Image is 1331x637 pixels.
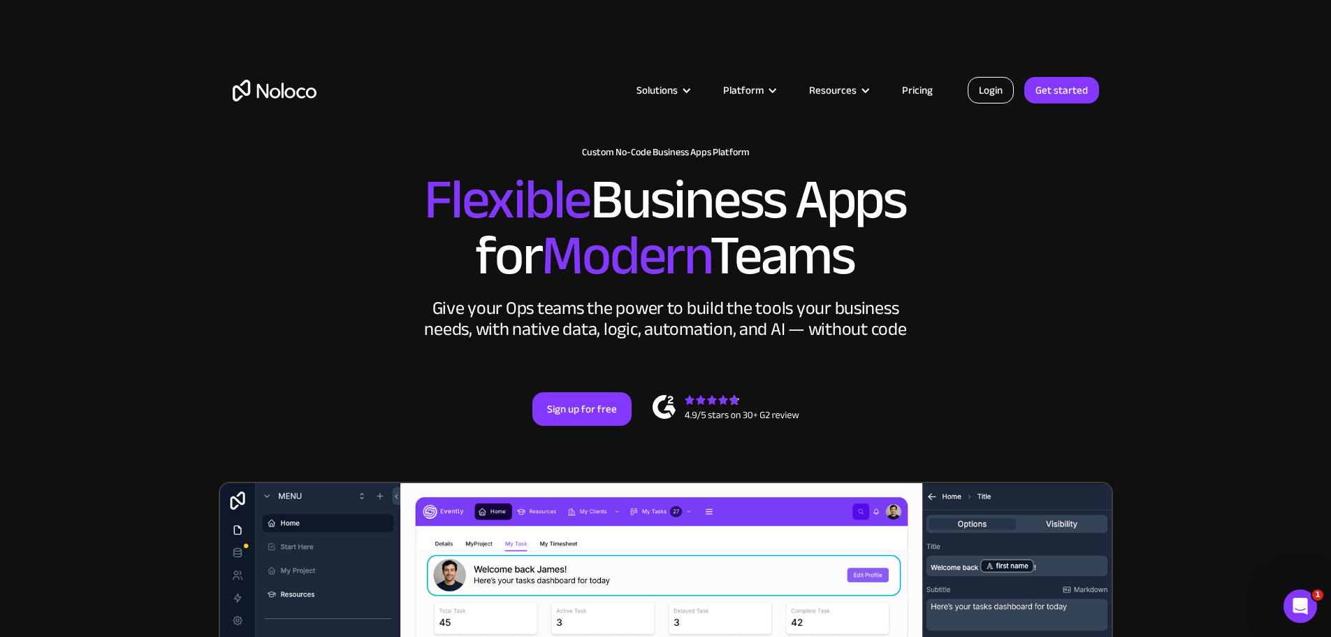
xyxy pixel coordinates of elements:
a: Login [968,77,1014,103]
a: home [233,80,317,101]
iframe: Intercom live chat [1283,589,1317,623]
span: Flexible [424,148,590,252]
div: Solutions [637,81,678,99]
h2: Business Apps for Teams [233,172,1099,284]
div: Platform [706,81,792,99]
span: 1 [1312,589,1323,601]
div: Resources [809,81,857,99]
div: Resources [792,81,885,99]
a: Sign up for free [532,392,632,426]
div: Platform [723,81,764,99]
a: Get started [1024,77,1099,103]
span: Modern [541,203,710,308]
div: Solutions [619,81,706,99]
a: Pricing [885,81,950,99]
div: Give your Ops teams the power to build the tools your business needs, with native data, logic, au... [421,298,910,340]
